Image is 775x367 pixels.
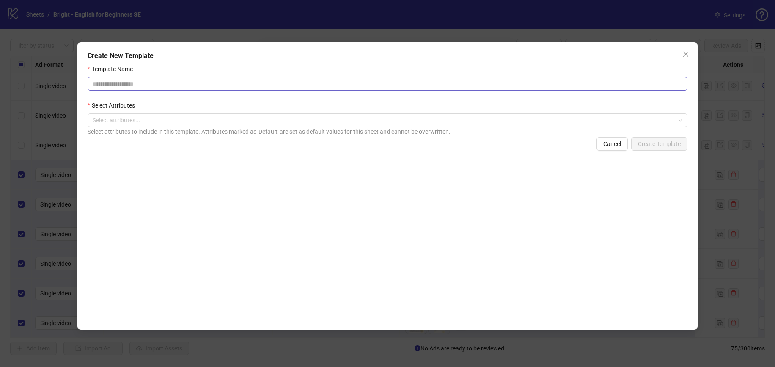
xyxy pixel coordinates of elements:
[603,141,621,147] span: Cancel
[631,137,687,151] button: Create Template
[88,51,687,61] div: Create New Template
[88,64,138,74] label: Template Name
[682,51,689,58] span: close
[596,137,628,151] button: Cancel
[88,127,687,136] div: Select attributes to include in this template. Attributes marked as 'Default' are set as default ...
[679,47,693,61] button: Close
[88,101,140,110] label: Select Attributes
[88,77,687,91] input: Template Name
